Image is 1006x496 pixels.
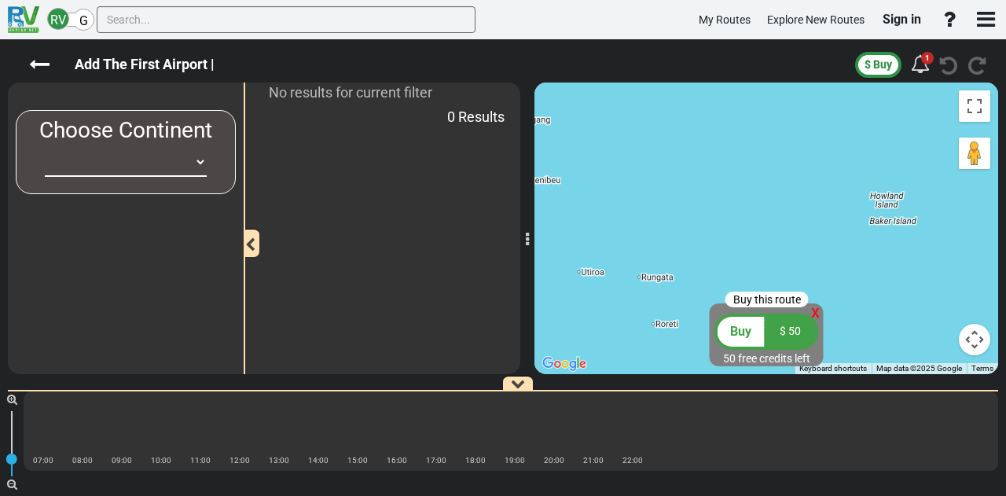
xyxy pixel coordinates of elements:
[699,13,751,26] span: My Routes
[181,453,220,468] div: 11:00
[377,465,417,480] div: |
[259,453,299,468] div: 13:00
[799,363,867,374] button: Keyboard shortcuts
[141,465,181,480] div: |
[59,51,230,78] label: Add The First Airport |
[971,364,993,373] a: Terms (opens in new tab)
[723,352,736,365] span: 50
[24,453,63,468] div: 07:00
[456,453,495,468] div: 18:00
[760,5,872,35] a: Explore New Routes
[613,453,652,468] div: 22:00
[574,453,613,468] div: 21:00
[338,465,377,480] div: |
[79,13,88,28] span: G
[733,293,801,306] span: Buy this route
[883,12,921,27] span: Sign in
[220,465,259,480] div: |
[443,103,509,131] div: 0 Results
[269,84,432,101] span: No results for current filter
[538,354,590,374] a: Open this area in Google Maps (opens a new window)
[39,117,212,143] span: Choose Continent
[72,9,94,31] div: G
[495,453,534,468] div: 19:00
[63,465,102,480] div: |
[911,51,930,78] div: 1
[417,453,456,468] div: 17:00
[8,6,39,33] img: RvPlanetLogo.png
[377,453,417,468] div: 16:00
[921,52,934,64] div: 1
[50,13,66,28] span: RV
[534,453,574,468] div: 20:00
[855,52,901,78] button: $ Buy
[456,465,495,480] div: |
[876,3,928,36] a: Sign in
[811,299,820,324] div: x
[417,465,456,480] div: |
[865,58,892,71] span: $ Buy
[959,324,990,355] button: Map camera controls
[876,364,962,373] span: Map data ©2025 Google
[574,465,613,480] div: |
[613,465,652,480] div: |
[780,325,801,337] span: $ 50
[24,465,63,480] div: |
[338,453,377,468] div: 15:00
[738,352,810,365] span: free credits left
[97,6,475,33] input: Search...
[495,465,534,480] div: |
[220,453,259,468] div: 12:00
[181,465,220,480] div: |
[730,324,751,339] span: Buy
[811,302,820,321] span: x
[959,90,990,122] button: Toggle fullscreen view
[692,5,758,35] a: My Routes
[534,465,574,480] div: |
[102,465,141,480] div: |
[299,465,338,480] div: |
[710,313,824,351] button: Buy $ 50
[767,13,865,26] span: Explore New Routes
[102,453,141,468] div: 09:00
[63,453,102,468] div: 08:00
[299,453,338,468] div: 14:00
[259,465,299,480] div: |
[959,138,990,169] button: Drag Pegman onto the map to open Street View
[141,453,181,468] div: 10:00
[538,354,590,374] img: Google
